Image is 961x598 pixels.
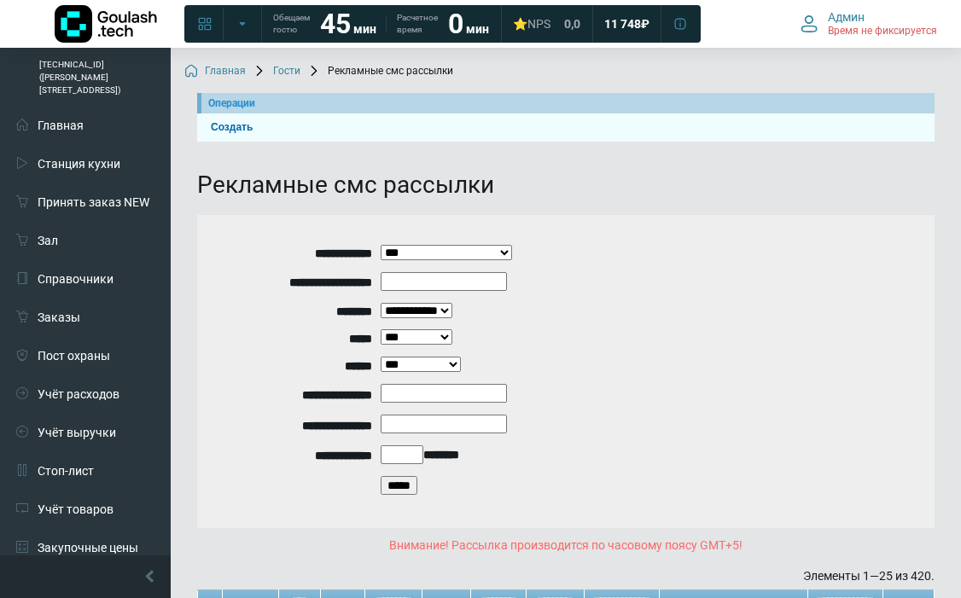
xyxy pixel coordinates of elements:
[253,65,300,78] a: Гости
[828,25,937,38] span: Время не фиксируется
[204,119,928,136] a: Создать
[604,16,641,32] span: 11 748
[307,65,453,78] span: Рекламные смс рассылки
[503,9,591,39] a: ⭐NPS 0,0
[641,16,649,32] span: ₽
[197,567,935,585] div: Элементы 1—25 из 420.
[448,8,463,40] strong: 0
[389,538,743,552] span: Внимание! Рассылка производится по часовому поясу GMT+5!
[320,8,351,40] strong: 45
[564,16,580,32] span: 0,0
[466,22,489,36] span: мин
[397,12,438,36] span: Расчетное время
[594,9,660,39] a: 11 748 ₽
[828,9,865,25] span: Админ
[790,6,947,42] button: Админ Время не фиксируется
[263,9,499,39] a: Обещаем гостю 45 мин Расчетное время 0 мин
[353,22,376,36] span: мин
[184,65,246,78] a: Главная
[208,96,928,111] div: Операции
[55,5,157,43] img: Логотип компании Goulash.tech
[273,12,310,36] span: Обещаем гостю
[527,17,550,31] span: NPS
[513,16,550,32] div: ⭐
[197,171,935,200] h1: Рекламные смс рассылки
